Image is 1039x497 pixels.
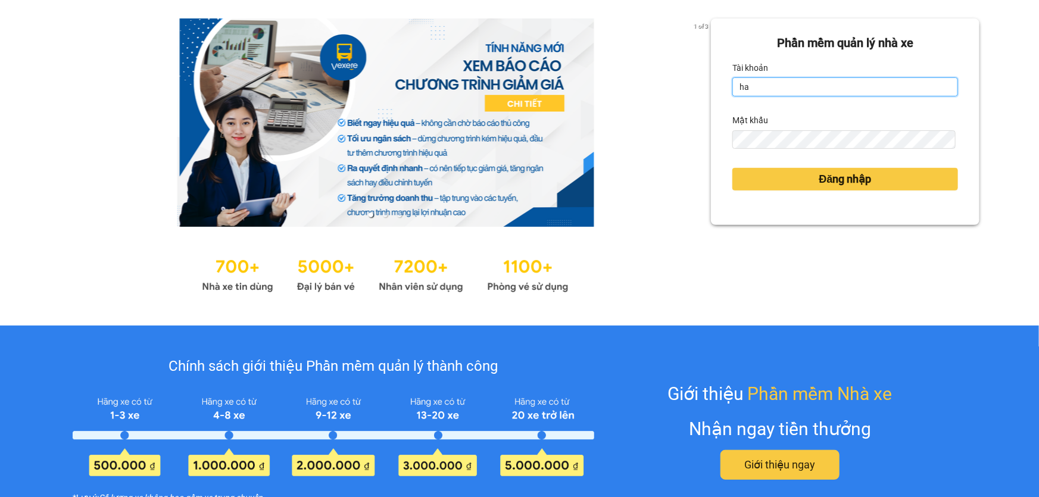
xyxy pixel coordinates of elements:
div: Nhận ngay tiền thưởng [689,415,871,443]
button: next slide / item [694,18,711,227]
button: previous slide / item [60,18,76,227]
li: slide item 3 [397,212,402,217]
span: Phần mềm Nhà xe [748,380,893,408]
div: Phần mềm quản lý nhà xe [732,34,958,52]
div: Chính sách giới thiệu Phần mềm quản lý thành công [73,355,594,378]
li: slide item 1 [369,212,373,217]
input: Tài khoản [732,77,958,96]
label: Tài khoản [732,58,768,77]
li: slide item 2 [383,212,388,217]
label: Mật khẩu [732,111,768,130]
p: 1 of 3 [690,18,711,34]
button: Giới thiệu ngay [720,450,840,480]
span: Giới thiệu ngay [745,457,816,473]
input: Mật khẩu [732,130,956,149]
div: Giới thiệu [668,380,893,408]
span: Đăng nhập [819,171,872,187]
img: policy-intruduce-detail.png [73,393,594,476]
button: Đăng nhập [732,168,958,190]
img: Statistics.png [202,251,569,296]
